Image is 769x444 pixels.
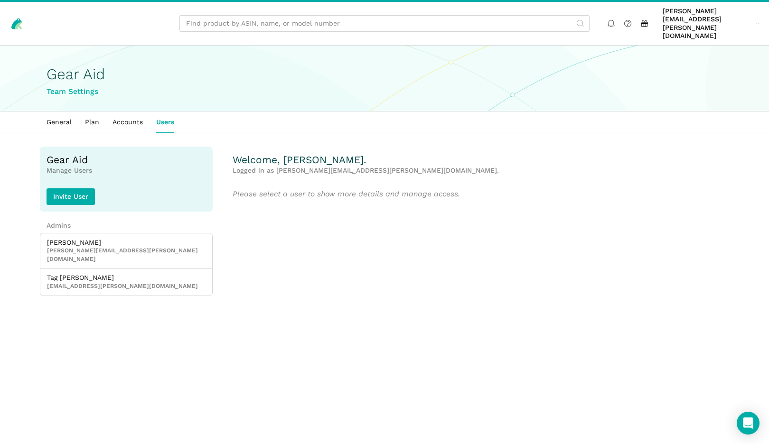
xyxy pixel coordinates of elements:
a: Accounts [106,111,150,133]
a: General [40,111,78,133]
span: Tag [PERSON_NAME] [47,274,206,282]
span: [PERSON_NAME][EMAIL_ADDRESS][PERSON_NAME][DOMAIN_NAME] [663,7,753,40]
input: Find product by ASIN, name, or model number [179,15,590,32]
a: [PERSON_NAME] [PERSON_NAME][EMAIL_ADDRESS][PERSON_NAME][DOMAIN_NAME] [40,233,212,268]
span: [PERSON_NAME] [47,239,206,247]
a: Plan [78,111,106,133]
div: Please select a user to show more details and manage access. [233,188,722,200]
div: Admins [47,222,206,230]
span: [PERSON_NAME][EMAIL_ADDRESS][PERSON_NAME][DOMAIN_NAME] [47,247,206,263]
div: Logged in as [PERSON_NAME][EMAIL_ADDRESS][PERSON_NAME][DOMAIN_NAME]. [233,166,722,175]
div: Welcome, [PERSON_NAME]. [233,153,722,166]
span: [EMAIL_ADDRESS][PERSON_NAME][DOMAIN_NAME] [47,282,206,291]
a: [PERSON_NAME][EMAIL_ADDRESS][PERSON_NAME][DOMAIN_NAME] [659,5,762,42]
div: Gear Aid [47,153,206,166]
div: Open Intercom Messenger [737,412,760,435]
div: Team Settings [47,86,722,98]
a: Tag [PERSON_NAME] [EMAIL_ADDRESS][PERSON_NAME][DOMAIN_NAME] [40,268,212,296]
div: Manage Users [47,166,206,175]
a: Users [150,111,181,133]
h1: Gear Aid [47,66,722,83]
a: Invite User [47,188,95,205]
